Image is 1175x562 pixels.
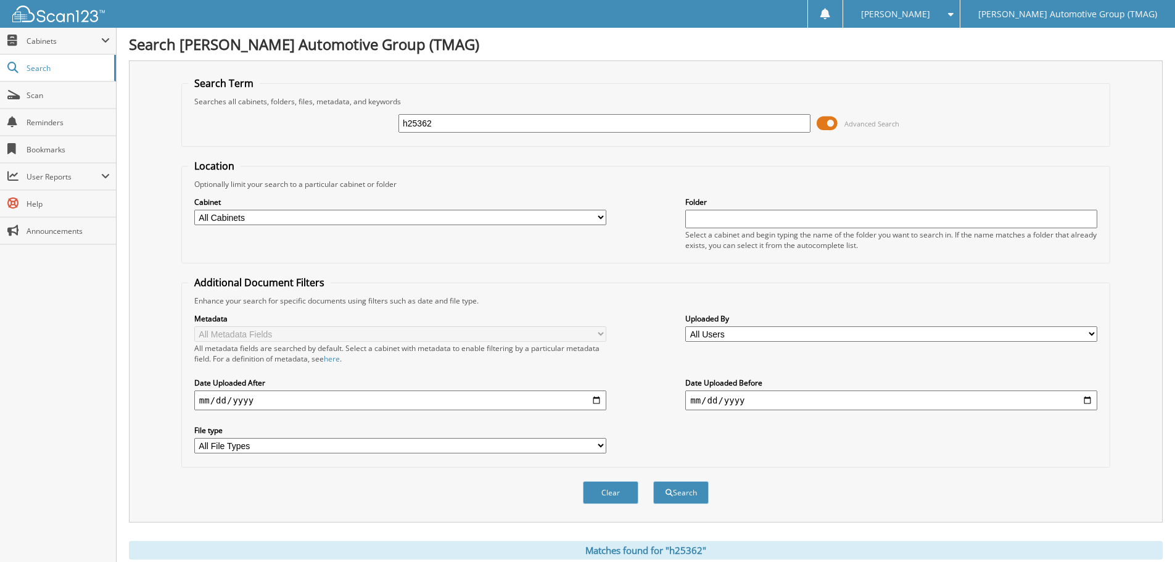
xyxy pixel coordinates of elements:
[27,226,110,236] span: Announcements
[27,117,110,128] span: Reminders
[194,425,606,436] label: File type
[129,541,1163,560] div: Matches found for "h25362"
[685,229,1097,250] div: Select a cabinet and begin typing the name of the folder you want to search in. If the name match...
[188,96,1103,107] div: Searches all cabinets, folders, files, metadata, and keywords
[27,144,110,155] span: Bookmarks
[188,76,260,90] legend: Search Term
[188,276,331,289] legend: Additional Document Filters
[844,119,899,128] span: Advanced Search
[129,34,1163,54] h1: Search [PERSON_NAME] Automotive Group (TMAG)
[27,36,101,46] span: Cabinets
[685,313,1097,324] label: Uploaded By
[978,10,1157,18] span: [PERSON_NAME] Automotive Group (TMAG)
[194,313,606,324] label: Metadata
[194,343,606,364] div: All metadata fields are searched by default. Select a cabinet with metadata to enable filtering b...
[653,481,709,504] button: Search
[188,179,1103,189] div: Optionally limit your search to a particular cabinet or folder
[188,159,241,173] legend: Location
[685,197,1097,207] label: Folder
[194,378,606,388] label: Date Uploaded After
[685,391,1097,410] input: end
[27,199,110,209] span: Help
[324,353,340,364] a: here
[12,6,105,22] img: scan123-logo-white.svg
[685,378,1097,388] label: Date Uploaded Before
[27,171,101,182] span: User Reports
[861,10,930,18] span: [PERSON_NAME]
[188,295,1103,306] div: Enhance your search for specific documents using filters such as date and file type.
[27,90,110,101] span: Scan
[27,63,108,73] span: Search
[194,197,606,207] label: Cabinet
[583,481,638,504] button: Clear
[194,391,606,410] input: start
